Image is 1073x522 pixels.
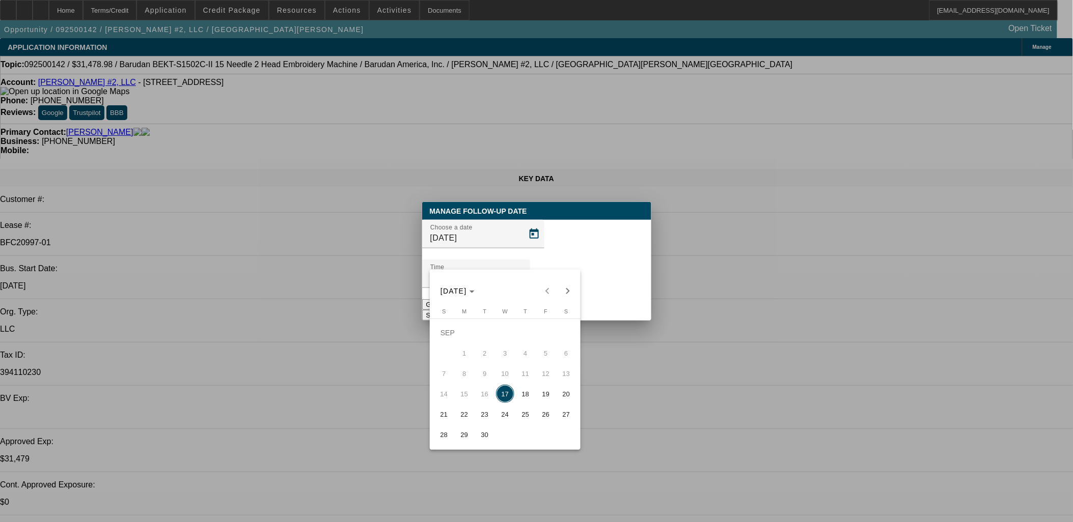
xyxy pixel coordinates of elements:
[455,385,474,403] span: 15
[435,425,453,444] span: 28
[475,404,495,424] button: September 23, 2025
[454,424,475,445] button: September 29, 2025
[454,363,475,384] button: September 8, 2025
[496,405,514,423] span: 24
[496,364,514,383] span: 10
[436,282,479,300] button: Choose month and year
[556,343,576,363] button: September 6, 2025
[476,344,494,362] span: 2
[495,363,515,384] button: September 10, 2025
[496,385,514,403] span: 17
[515,343,536,363] button: September 4, 2025
[434,424,454,445] button: September 28, 2025
[455,425,474,444] span: 29
[524,308,528,314] span: T
[475,363,495,384] button: September 9, 2025
[516,385,535,403] span: 18
[515,404,536,424] button: September 25, 2025
[557,344,575,362] span: 6
[476,425,494,444] span: 30
[435,405,453,423] span: 21
[476,364,494,383] span: 9
[434,404,454,424] button: September 21, 2025
[441,287,467,295] span: [DATE]
[537,405,555,423] span: 26
[475,384,495,404] button: September 16, 2025
[557,364,575,383] span: 13
[434,363,454,384] button: September 7, 2025
[536,363,556,384] button: September 12, 2025
[483,308,487,314] span: T
[556,363,576,384] button: September 13, 2025
[537,364,555,383] span: 12
[564,308,568,314] span: S
[515,363,536,384] button: September 11, 2025
[435,385,453,403] span: 14
[516,405,535,423] span: 25
[536,384,556,404] button: September 19, 2025
[476,385,494,403] span: 16
[455,364,474,383] span: 8
[516,364,535,383] span: 11
[454,404,475,424] button: September 22, 2025
[556,404,576,424] button: September 27, 2025
[476,405,494,423] span: 23
[434,384,454,404] button: September 14, 2025
[557,405,575,423] span: 27
[537,344,555,362] span: 5
[475,343,495,363] button: September 2, 2025
[442,308,446,314] span: S
[496,344,514,362] span: 3
[434,323,576,343] td: SEP
[454,343,475,363] button: September 1, 2025
[556,384,576,404] button: September 20, 2025
[536,343,556,363] button: September 5, 2025
[557,385,575,403] span: 20
[503,308,508,314] span: W
[455,405,474,423] span: 22
[516,344,535,362] span: 4
[475,424,495,445] button: September 30, 2025
[462,308,466,314] span: M
[515,384,536,404] button: September 18, 2025
[495,343,515,363] button: September 3, 2025
[435,364,453,383] span: 7
[495,384,515,404] button: September 17, 2025
[455,344,474,362] span: 1
[537,385,555,403] span: 19
[454,384,475,404] button: September 15, 2025
[544,308,548,314] span: F
[495,404,515,424] button: September 24, 2025
[558,281,578,301] button: Next month
[536,404,556,424] button: September 26, 2025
